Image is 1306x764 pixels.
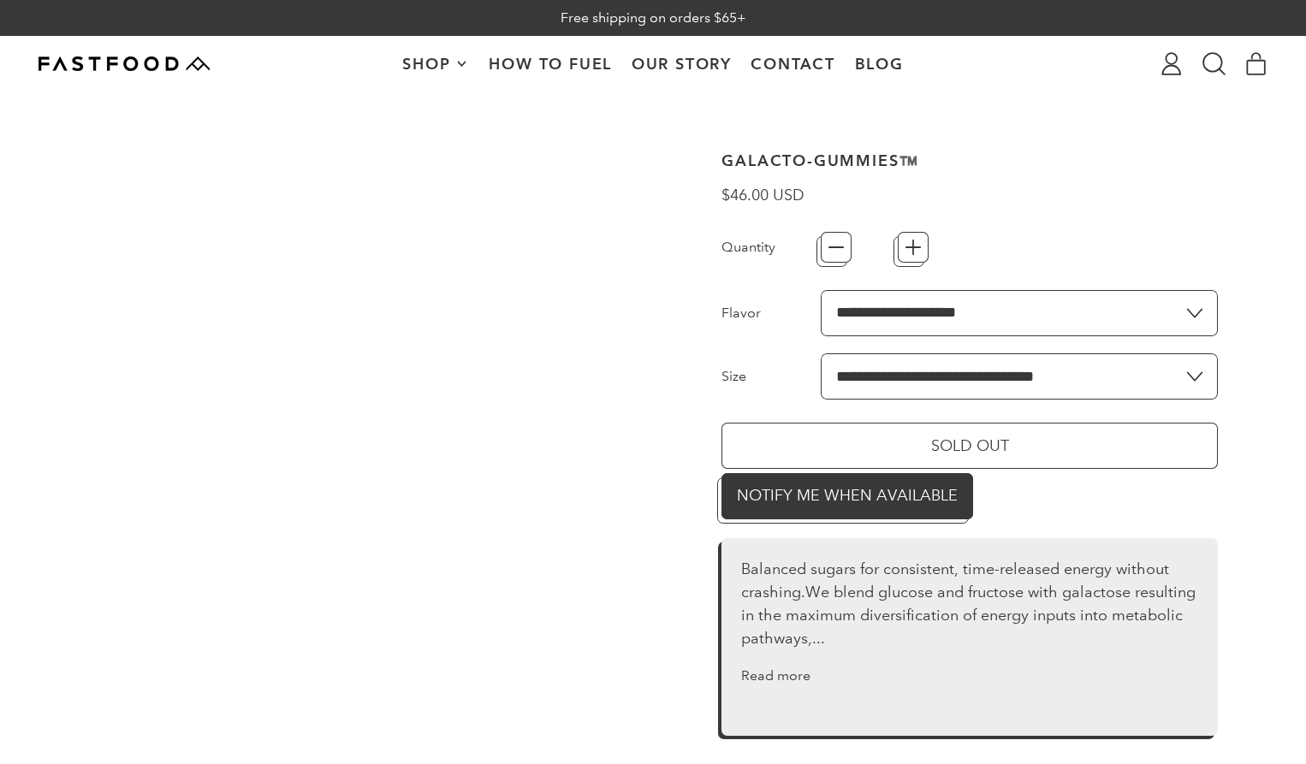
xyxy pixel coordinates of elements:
[741,37,845,91] a: Contact
[931,436,1009,455] span: Sold Out
[721,186,804,204] span: $46.00 USD
[821,232,852,263] button: −
[721,303,821,323] label: Flavor
[479,37,621,91] a: How To Fuel
[721,237,821,258] label: Quantity
[39,56,210,71] img: Fastfood
[721,153,1218,169] h1: Galacto-Gummies™️
[741,666,810,686] button: Read more
[622,37,742,91] a: Our Story
[393,37,479,91] button: Shop
[721,423,1218,469] button: Sold Out
[741,558,1199,650] div: Balanced sugars for consistent, time-released energy without crashing.We blend glucose and fructo...
[721,366,821,387] label: Size
[898,232,929,263] button: +
[721,473,973,519] a: Notify Me When Available
[402,56,454,72] span: Shop
[845,37,913,91] a: Blog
